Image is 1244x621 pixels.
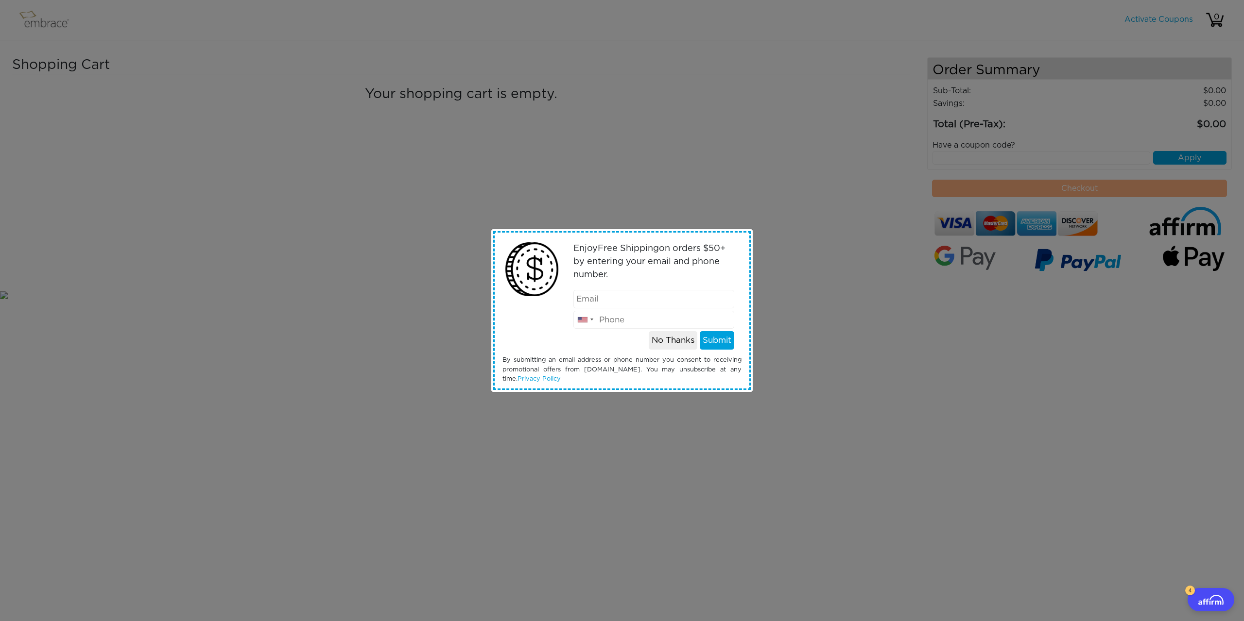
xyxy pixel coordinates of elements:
span: Free Shipping [598,244,659,253]
button: Submit [700,331,734,350]
img: money2.png [500,237,564,301]
input: Email [573,290,735,308]
div: By submitting an email address or phone number you consent to receiving promotional offers from [... [495,355,749,384]
input: Phone [573,311,735,329]
p: Enjoy on orders $50+ by entering your email and phone number. [573,242,735,282]
div: United States: +1 [574,311,596,329]
button: No Thanks [649,331,697,350]
a: Privacy Policy [518,376,561,382]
